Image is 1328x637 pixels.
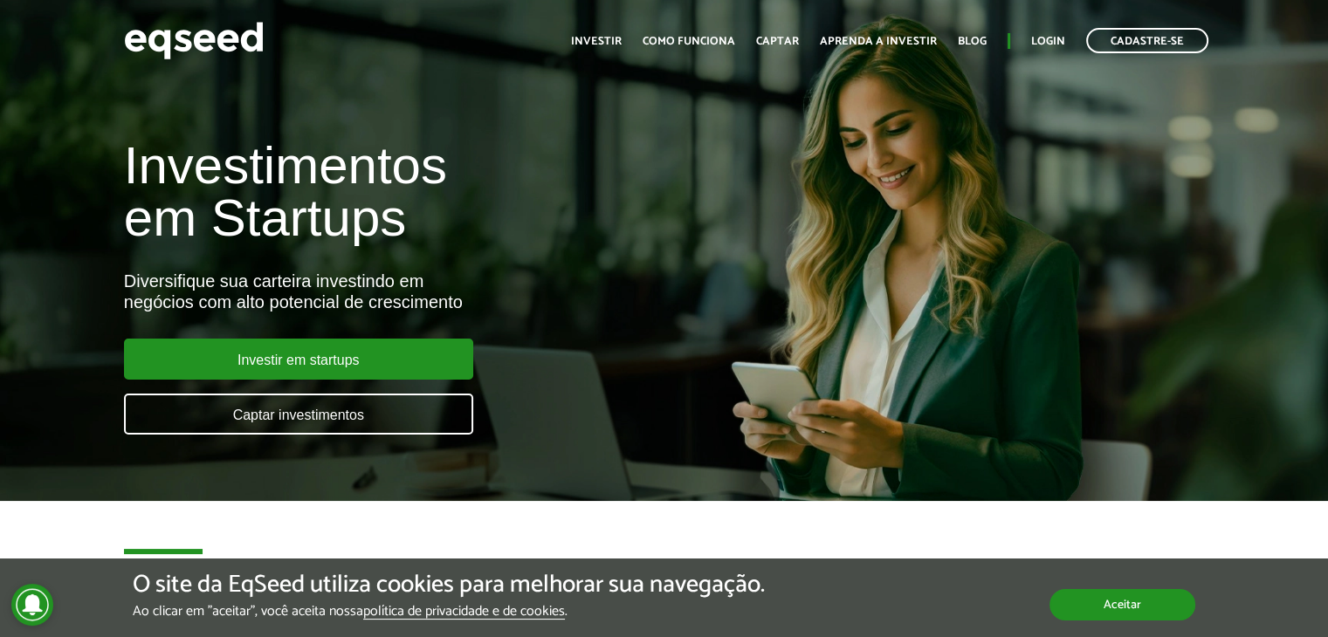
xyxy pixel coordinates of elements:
[1086,28,1208,53] a: Cadastre-se
[124,17,264,64] img: EqSeed
[643,36,735,47] a: Como funciona
[124,140,762,244] h1: Investimentos em Startups
[571,36,622,47] a: Investir
[363,605,565,620] a: política de privacidade e de cookies
[820,36,937,47] a: Aprenda a investir
[1049,589,1195,620] button: Aceitar
[756,36,799,47] a: Captar
[124,394,473,435] a: Captar investimentos
[958,36,987,47] a: Blog
[124,271,762,312] div: Diversifique sua carteira investindo em negócios com alto potencial de crescimento
[133,572,765,599] h5: O site da EqSeed utiliza cookies para melhorar sua navegação.
[124,339,473,380] a: Investir em startups
[1031,36,1065,47] a: Login
[133,603,765,620] p: Ao clicar em "aceitar", você aceita nossa .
